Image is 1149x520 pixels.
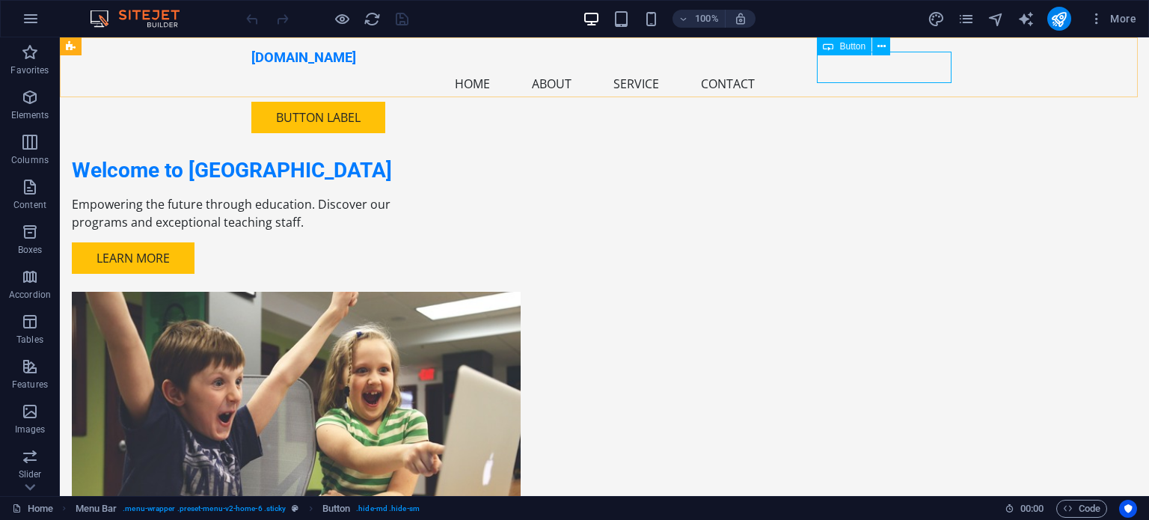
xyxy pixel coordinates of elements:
[18,244,43,256] p: Boxes
[1089,11,1136,26] span: More
[322,500,351,518] span: Click to select. Double-click to edit
[12,379,48,391] p: Features
[1017,10,1035,28] button: text_generator
[364,10,381,28] i: Reload page
[13,199,46,211] p: Content
[1119,500,1137,518] button: Usercentrics
[839,42,865,51] span: Button
[356,500,420,518] span: . hide-md .hide-sm
[1017,10,1035,28] i: AI Writer
[987,10,1005,28] i: Navigator
[86,10,198,28] img: Editor Logo
[11,109,49,121] p: Elements
[16,334,43,346] p: Tables
[1047,7,1071,31] button: publish
[1005,500,1044,518] h6: Session time
[987,10,1005,28] button: navigator
[928,10,945,28] i: Design (Ctrl+Alt+Y)
[10,64,49,76] p: Favorites
[1063,500,1100,518] span: Code
[12,500,53,518] a: Click to cancel selection. Double-click to open Pages
[292,504,298,513] i: This element is a customizable preset
[1056,500,1107,518] button: Code
[695,10,719,28] h6: 100%
[734,12,747,25] i: On resize automatically adjust zoom level to fit chosen device.
[11,154,49,166] p: Columns
[1020,500,1044,518] span: 00 00
[957,10,975,28] button: pages
[19,468,42,480] p: Slider
[363,10,381,28] button: reload
[1031,503,1033,514] span: :
[76,500,117,518] span: Click to select. Double-click to edit
[15,423,46,435] p: Images
[1083,7,1142,31] button: More
[333,10,351,28] button: Click here to leave preview mode and continue editing
[76,500,420,518] nav: breadcrumb
[9,289,51,301] p: Accordion
[123,500,286,518] span: . menu-wrapper .preset-menu-v2-home-6 .sticky
[1050,10,1067,28] i: Publish
[957,10,975,28] i: Pages (Ctrl+Alt+S)
[928,10,946,28] button: design
[672,10,726,28] button: 100%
